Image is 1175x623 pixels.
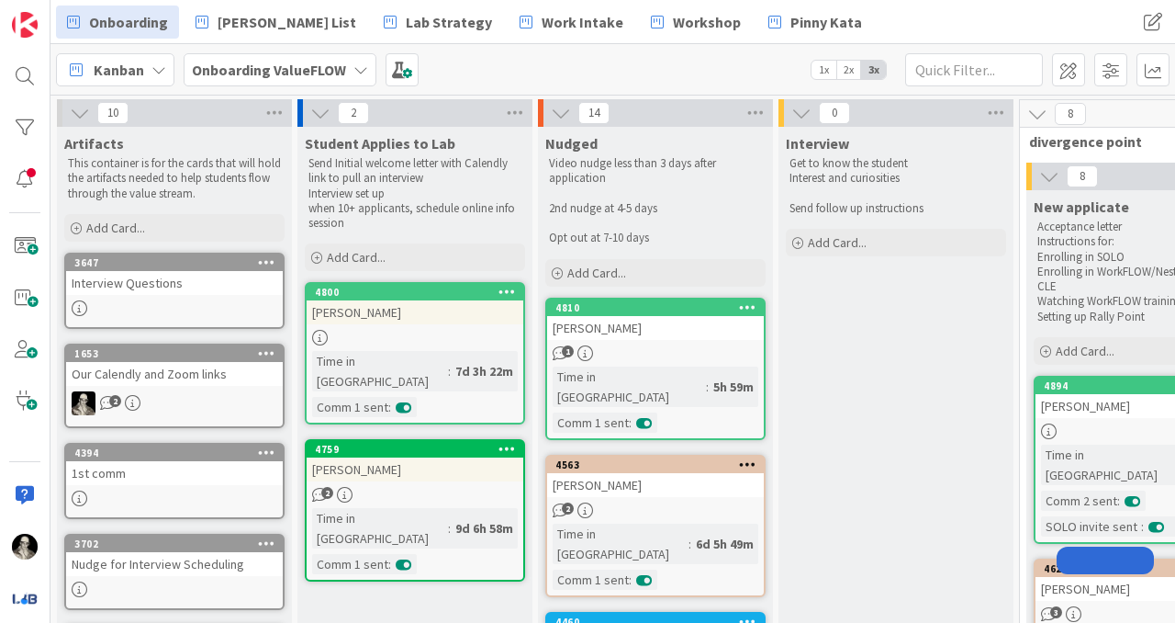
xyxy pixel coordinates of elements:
span: : [629,570,632,590]
span: : [388,554,391,574]
img: WS [12,534,38,560]
div: 4394 [66,445,283,461]
span: : [706,377,709,397]
div: 4759 [315,443,523,456]
span: Work Intake [542,11,623,33]
span: Workshop [673,11,741,33]
div: Nudge for Interview Scheduling [66,552,283,576]
span: 10 [97,102,129,124]
div: 4800 [307,284,523,300]
div: 3702 [74,538,283,550]
span: Pinny Kata [790,11,862,33]
a: Pinny Kata [757,6,873,39]
div: [PERSON_NAME] [547,473,764,497]
div: 1653 [74,347,283,360]
span: 3x [861,61,886,79]
div: 6d 5h 49m [691,534,758,554]
p: Send Initial welcome letter with Calendly link to pull an interview [308,156,521,187]
p: Interview set up [308,187,521,201]
div: 4759 [307,441,523,458]
span: Add Card... [86,220,145,236]
div: 1653 [66,345,283,362]
div: [PERSON_NAME] [307,300,523,324]
div: Comm 1 sent [312,554,388,574]
div: WS [66,391,283,415]
span: 14 [578,102,610,124]
div: 9d 6h 58m [451,518,518,538]
div: Time in [GEOGRAPHIC_DATA] [312,351,448,391]
img: WS [72,391,95,415]
span: Add Card... [327,249,386,266]
span: 8 [1067,165,1098,187]
span: : [688,534,691,554]
span: 2 [562,503,574,515]
span: Kanban [94,59,144,81]
span: 8 [1055,103,1086,125]
div: 5h 59m [709,377,758,397]
div: 7d 3h 22m [451,361,518,381]
div: SOLO invite sent [1041,516,1141,537]
div: Time in [GEOGRAPHIC_DATA] [312,508,448,549]
div: Interview Questions [66,271,283,295]
span: 1 [562,345,574,357]
span: 3 [1050,606,1062,618]
p: Send follow up instructions [789,201,1002,216]
span: : [388,397,391,417]
p: Opt out at 7-10 days [549,231,762,245]
span: Student Applies to Lab [305,134,455,153]
div: [PERSON_NAME] [547,316,764,340]
span: Add Card... [1056,343,1114,359]
span: : [1117,491,1120,511]
img: avatar [12,585,38,611]
span: : [448,361,451,381]
input: Quick Filter... [905,53,1043,86]
b: Onboarding ValueFLOW [192,61,346,79]
div: 4394 [74,447,283,459]
a: [PERSON_NAME] List [185,6,367,39]
div: 4800 [315,286,523,299]
span: Artifacts [64,134,124,153]
a: Lab Strategy [373,6,503,39]
p: Get to know the student [789,156,1002,171]
div: 4563[PERSON_NAME] [547,457,764,497]
a: Work Intake [509,6,634,39]
div: 4759[PERSON_NAME] [307,441,523,481]
div: Comm 1 sent [553,413,629,433]
span: 2 [321,487,333,499]
p: when 10+ applicants, schedule online info session [308,201,521,232]
p: This container is for the cards that will hold the artifacts needed to help students flow through... [68,156,281,201]
span: 2 [109,395,121,407]
div: Comm 2 sent [1041,491,1117,511]
div: 3647 [66,255,283,271]
div: [PERSON_NAME] [307,458,523,481]
span: : [1141,516,1144,537]
span: Add Card... [808,234,867,251]
div: Comm 1 sent [312,397,388,417]
div: 3702 [66,536,283,552]
span: Nudged [545,134,598,153]
span: : [448,518,451,538]
img: Visit kanbanzone.com [12,12,38,38]
div: 1st comm [66,461,283,485]
p: Interest and curiosities [789,171,1002,186]
div: 4810[PERSON_NAME] [547,300,764,340]
span: Onboarding [89,11,168,33]
span: : [629,413,632,433]
div: Time in [GEOGRAPHIC_DATA] [553,367,706,407]
a: Workshop [640,6,752,39]
div: 3702Nudge for Interview Scheduling [66,536,283,576]
div: 43941st comm [66,445,283,485]
p: Video nudge less than 3 days after application [549,156,762,187]
div: 4563 [555,459,764,471]
span: [PERSON_NAME] List [218,11,356,33]
span: 1x [811,61,836,79]
span: 2x [836,61,861,79]
div: 3647Interview Questions [66,255,283,295]
span: 0 [819,102,850,124]
a: Onboarding [56,6,179,39]
div: 3647 [74,256,283,269]
span: Interview [786,134,849,153]
div: Time in [GEOGRAPHIC_DATA] [553,524,688,564]
span: Add Card... [567,265,626,281]
div: 4563 [547,457,764,473]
